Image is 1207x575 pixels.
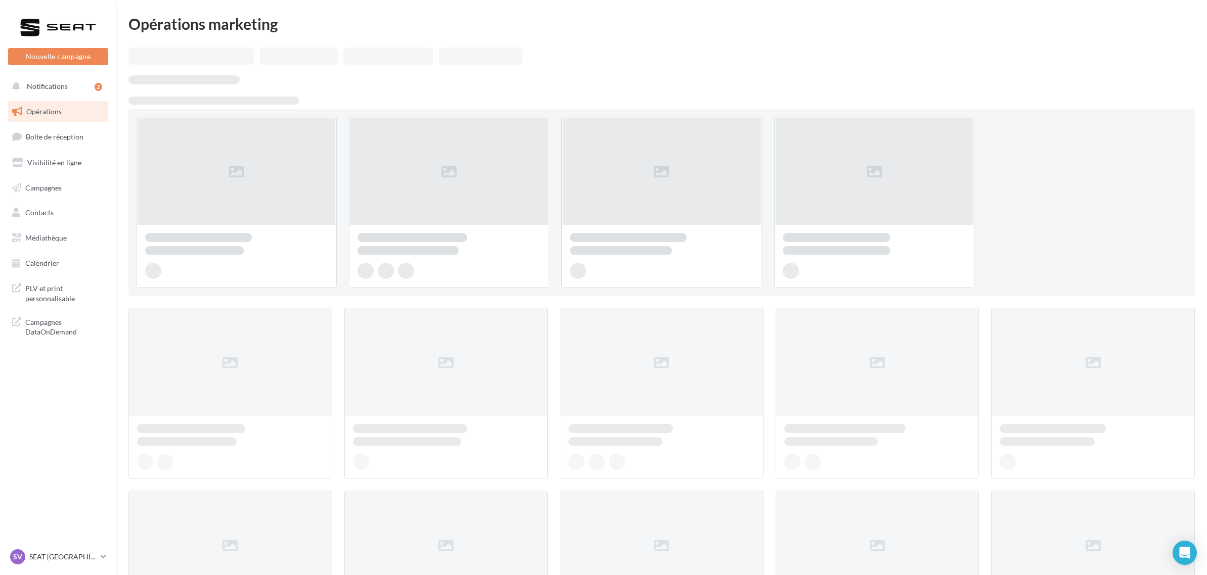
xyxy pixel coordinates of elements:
[27,82,68,90] span: Notifications
[29,552,97,562] p: SEAT [GEOGRAPHIC_DATA]
[95,83,102,91] div: 2
[128,16,1195,31] div: Opérations marketing
[6,177,110,199] a: Campagnes
[6,277,110,307] a: PLV et print personnalisable
[6,311,110,341] a: Campagnes DataOnDemand
[6,253,110,274] a: Calendrier
[13,552,22,562] span: SV
[8,547,108,566] a: SV SEAT [GEOGRAPHIC_DATA]
[1173,541,1197,565] div: Open Intercom Messenger
[27,158,81,167] span: Visibilité en ligne
[25,259,59,267] span: Calendrier
[6,101,110,122] a: Opérations
[6,227,110,249] a: Médiathèque
[6,202,110,223] a: Contacts
[25,281,104,303] span: PLV et print personnalisable
[25,233,67,242] span: Médiathèque
[6,76,106,97] button: Notifications 2
[26,132,83,141] span: Boîte de réception
[25,208,54,217] span: Contacts
[8,48,108,65] button: Nouvelle campagne
[25,183,62,191] span: Campagnes
[25,315,104,337] span: Campagnes DataOnDemand
[6,126,110,148] a: Boîte de réception
[6,152,110,173] a: Visibilité en ligne
[26,107,62,116] span: Opérations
